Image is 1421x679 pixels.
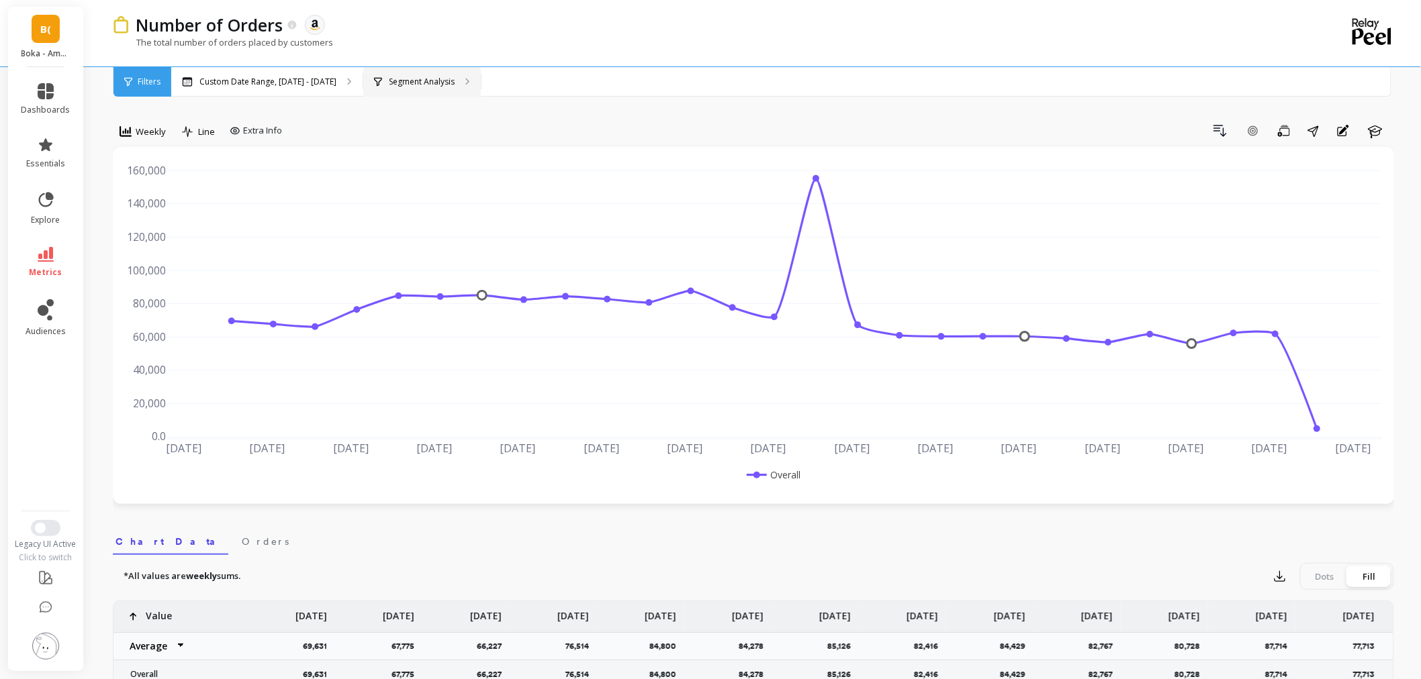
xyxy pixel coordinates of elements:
p: [DATE] [1081,601,1113,623]
p: 67,775 [392,641,422,651]
p: 85,126 [827,641,859,651]
p: [DATE] [557,601,589,623]
div: Legacy UI Active [8,539,84,550]
p: 69,631 [303,641,335,651]
div: Dots [1303,566,1347,587]
div: Fill [1347,566,1391,587]
span: explore [32,215,60,225]
button: Switch to New UI [31,520,60,536]
p: 82,767 [1089,641,1121,651]
span: essentials [26,158,65,169]
p: 80,728 [1175,641,1208,651]
p: 84,278 [739,641,772,651]
p: [DATE] [819,601,851,623]
strong: weekly [186,570,217,582]
p: 84,429 [1000,641,1034,651]
span: Chart Data [116,535,226,548]
p: [DATE] [1256,601,1287,623]
span: Filters [138,76,161,87]
p: [DATE] [994,601,1025,623]
p: [DATE] [1168,601,1200,623]
img: profile picture [32,633,59,660]
p: 76,514 [565,641,597,651]
span: Orders [242,535,289,548]
div: Click to switch [8,552,84,563]
p: 77,713 [1353,641,1383,651]
span: Weekly [136,125,166,138]
p: 84,800 [649,641,684,651]
p: [DATE] [295,601,327,623]
p: [DATE] [645,601,676,623]
img: api.amazon.svg [309,19,321,31]
span: B( [40,21,51,37]
p: Boka - Amazon (Essor) [21,48,71,59]
p: [DATE] [732,601,764,623]
p: Number of Orders [136,13,283,36]
img: header icon [113,16,129,33]
span: Extra Info [243,124,282,138]
nav: Tabs [113,524,1394,555]
p: [DATE] [907,601,938,623]
p: *All values are sums. [124,570,240,583]
p: [DATE] [383,601,414,623]
span: audiences [26,326,66,337]
span: metrics [30,267,62,278]
p: Segment Analysis [389,76,455,87]
p: [DATE] [1343,601,1375,623]
p: 82,416 [914,641,946,651]
p: 66,227 [477,641,510,651]
span: Line [198,125,215,138]
p: [DATE] [470,601,502,623]
p: 87,714 [1265,641,1295,651]
p: The total number of orders placed by customers [113,36,333,48]
p: Custom Date Range, [DATE] - [DATE] [199,76,336,87]
p: Value [146,601,172,623]
span: dashboards [21,105,71,115]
